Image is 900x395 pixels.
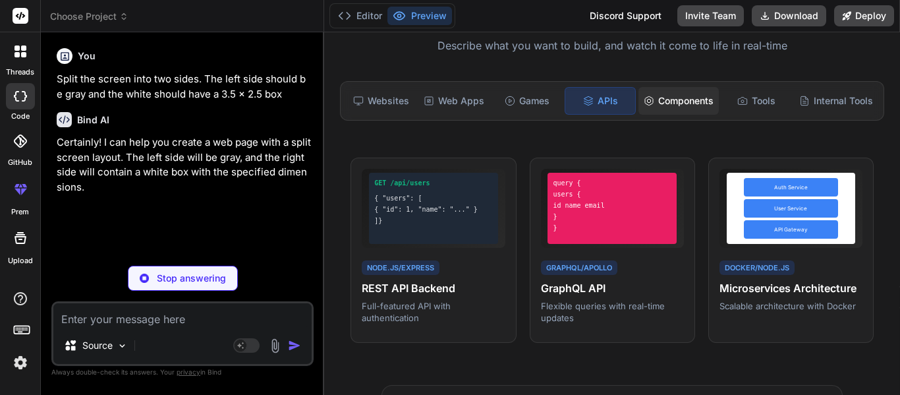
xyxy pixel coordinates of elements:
img: settings [9,351,32,374]
p: Flexible queries with real-time updates [541,300,684,324]
div: APIs [565,87,636,115]
button: Deploy [834,5,894,26]
span: privacy [177,368,200,376]
img: attachment [267,338,283,353]
p: Describe what you want to build, and watch it come to life in real-time [332,38,892,55]
p: Source [82,339,113,352]
div: ]} [374,216,492,226]
button: Download [752,5,826,26]
div: } [553,223,671,233]
p: Stop answering [157,272,226,285]
div: Internal Tools [794,87,878,115]
div: Websites [346,87,416,115]
p: Always double-check its answers. Your in Bind [51,366,314,379]
label: code [11,111,30,122]
span: Choose Project [50,10,128,23]
p: Full-featured API with authentication [362,300,505,324]
button: Editor [333,7,387,25]
div: Games [492,87,562,115]
div: Docker/Node.js [719,260,795,276]
div: id name email [553,200,671,210]
div: users { [553,189,671,199]
div: query { [553,178,671,188]
h6: Bind AI [77,113,109,127]
p: Scalable architecture with Docker [719,300,862,312]
h4: Microservices Architecture [719,280,862,296]
div: { "id": 1, "name": "..." } [374,204,492,214]
img: icon [288,339,301,352]
div: Auth Service [744,178,839,197]
button: Preview [387,7,452,25]
div: Node.js/Express [362,260,439,276]
h6: You [78,49,96,63]
h4: REST API Backend [362,280,505,296]
p: Certainly! I can help you create a web page with a split screen layout. The left side will be gra... [57,135,311,195]
div: Components [638,87,719,115]
div: GraphQL/Apollo [541,260,617,276]
div: Discord Support [582,5,669,26]
label: threads [6,67,34,78]
div: API Gateway [744,220,839,239]
div: User Service [744,199,839,218]
div: Web Apps [418,87,490,115]
button: Invite Team [677,5,744,26]
label: prem [11,206,29,218]
img: Pick Models [117,340,128,351]
div: } [553,212,671,222]
p: Split the screen into two sides. The left side should be gray and the white should have a 3.5 x 2... [57,72,311,102]
div: Tools [721,87,791,115]
label: Upload [8,255,33,266]
h4: GraphQL API [541,280,684,296]
label: GitHub [8,157,32,168]
div: { "users": [ [374,193,492,203]
div: GET /api/users [374,178,492,188]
